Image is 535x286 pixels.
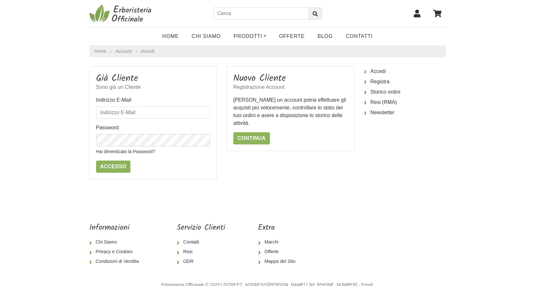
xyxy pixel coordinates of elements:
[258,223,300,233] h5: Extra
[96,106,210,119] input: Indirizzo E-Mail:
[89,45,446,57] nav: breadcrumb
[364,77,446,87] a: Registra
[96,73,210,84] h3: Già Cliente
[364,87,446,97] a: Storico ordini
[96,161,131,173] input: Accesso
[233,96,348,127] p: [PERSON_NAME] un account potrai effettuare gli acquisti più velocemente, controllare lo stato dei...
[364,97,446,107] a: Resi (RMA)
[258,237,300,247] a: Marchi
[96,83,210,91] p: Sono già un Cliente
[364,66,446,77] a: Accedi
[177,257,225,266] a: ODR
[233,83,348,91] p: Registrazione Account
[89,257,144,266] a: Condizioni di Vendita
[141,49,155,54] a: Accedi
[96,124,120,132] label: Password:
[233,132,270,144] a: Continua
[89,237,144,247] a: Chi Siamo
[177,223,225,233] h5: Servizio Clienti
[258,247,300,257] a: Offerte
[89,223,144,233] h5: Informazioni
[89,247,144,257] a: Privacy e Cookies
[233,73,348,84] h3: Nuovo Cliente
[258,257,300,266] a: Mappa del Sito
[185,30,227,43] a: Chi Siamo
[339,30,379,43] a: Contatti
[177,237,225,247] a: Contatti
[227,30,272,43] a: Prodotti
[213,7,309,20] input: Cerca
[177,247,225,257] a: Resi
[333,223,446,246] iframe: fb:page Facebook Social Plugin
[96,149,155,154] a: Hai dimenticato la Password?
[94,48,106,55] a: Home
[272,30,311,43] a: OFFERTE
[156,30,185,43] a: Home
[311,30,339,43] a: Blog
[89,4,154,23] img: Erboristeria Officinale
[96,96,133,104] label: Indirizzo E-Mail:
[116,48,132,55] a: Account
[364,107,446,118] a: Newsletter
